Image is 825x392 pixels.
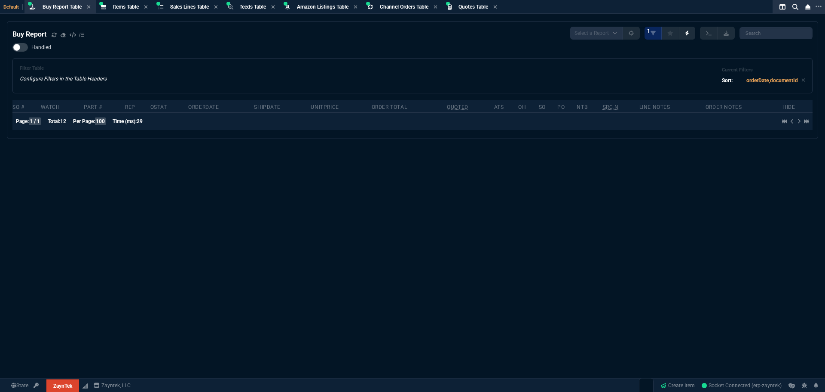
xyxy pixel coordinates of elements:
div: Watch [41,104,60,111]
h6: Filter Table [20,65,107,71]
span: Default [3,4,23,10]
div: unitPrice [311,104,339,111]
span: 1 [647,28,650,34]
nx-icon: Close Tab [434,4,437,11]
div: Order Total [372,104,407,111]
div: hide [782,104,795,111]
a: jCEbesLQON0NFoBwAAFh [702,382,782,389]
input: Search [739,27,813,39]
div: Rep [125,104,135,111]
span: Page: [16,118,29,124]
span: Sales Lines Table [170,4,209,10]
span: Socket Connected (erp-zayntek) [702,383,782,389]
p: Sort: [722,77,733,84]
span: Quotes Table [458,4,488,10]
nx-icon: Search [789,2,802,12]
a: Global State [9,382,31,389]
nx-icon: Close Tab [354,4,357,11]
h4: Buy Report [12,29,46,40]
nx-icon: Open New Tab [816,3,822,11]
div: PO [557,104,565,111]
span: 29 [137,118,143,124]
abbr: Quote Sourcing Notes [603,104,619,110]
span: Total: [48,118,60,124]
span: Items Table [113,4,139,10]
span: Channel Orders Table [380,4,428,10]
span: feeds Table [240,4,266,10]
div: Part # [84,104,102,111]
abbr: Quoted Cost and Sourcing Notes [447,104,468,110]
div: ATS [494,104,504,111]
a: Create Item [657,379,698,392]
div: SO [539,104,546,111]
span: 12 [60,118,66,124]
h6: Current Filters [722,67,805,73]
div: Order Notes [706,104,742,111]
div: OH [518,104,526,111]
div: oStat [150,104,167,111]
nx-icon: Close Tab [214,4,218,11]
div: OrderDate [188,104,219,111]
span: Handled [31,44,51,51]
span: Amazon Listings Table [297,4,348,10]
span: Per Page: [73,118,95,124]
nx-icon: Close Tab [271,4,275,11]
nx-icon: Close Tab [87,4,91,11]
a: API TOKEN [31,382,41,389]
span: Buy Report Table [43,4,82,10]
div: SO # [12,104,24,111]
nx-icon: Close Tab [144,4,148,11]
p: Configure Filters in the Table Headers [20,75,107,83]
span: 1 / 1 [29,117,41,125]
nx-icon: Close Workbench [802,2,814,12]
nx-icon: Close Tab [493,4,497,11]
span: Time (ms): [113,118,137,124]
code: orderDate,documentId [746,77,798,83]
div: NTB [577,104,587,111]
div: Line Notes [639,104,670,111]
a: msbcCompanyName [91,382,133,389]
div: shipDate [254,104,280,111]
span: 100 [95,117,106,125]
nx-icon: Split Panels [776,2,789,12]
